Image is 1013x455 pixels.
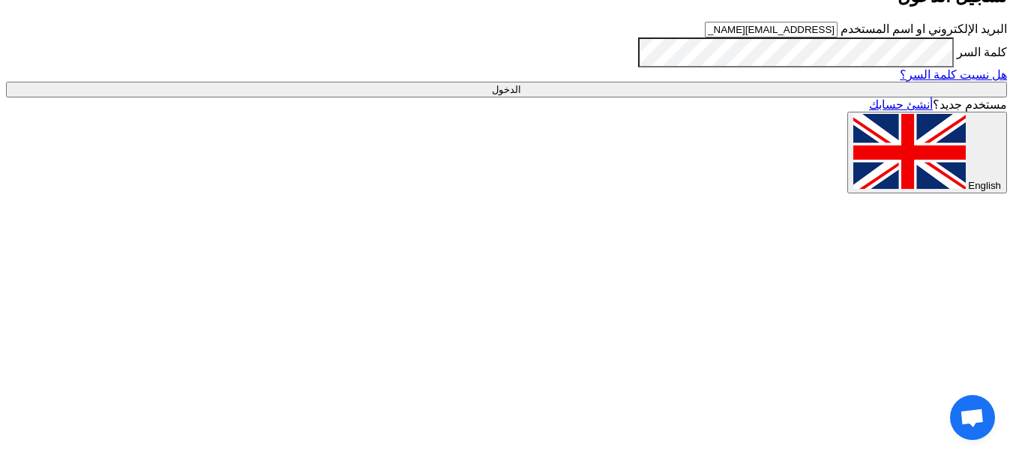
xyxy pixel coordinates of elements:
input: الدخول [6,82,1007,97]
div: مستخدم جديد؟ [6,97,1007,112]
button: English [847,112,1007,193]
div: Open chat [950,395,995,440]
span: English [968,180,1001,191]
a: أنشئ حسابك [869,98,933,111]
a: هل نسيت كلمة السر؟ [900,68,1007,81]
input: أدخل بريد العمل الإلكتروني او اسم المستخدم الخاص بك ... [705,22,838,37]
label: البريد الإلكتروني او اسم المستخدم [841,22,1007,35]
label: كلمة السر [957,46,1007,58]
img: en-US.png [853,114,966,189]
